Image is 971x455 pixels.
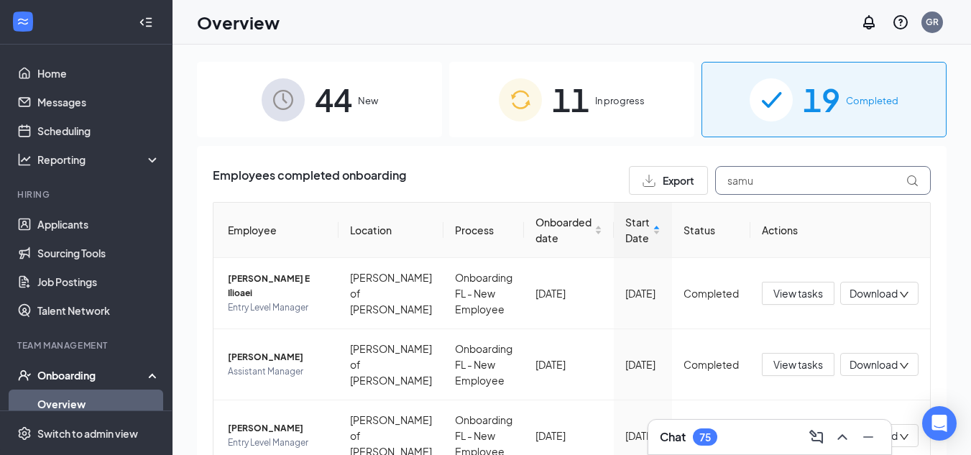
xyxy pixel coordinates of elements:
[660,429,686,445] h3: Chat
[443,203,524,258] th: Process
[37,88,160,116] a: Messages
[535,357,602,372] div: [DATE]
[899,290,909,300] span: down
[899,361,909,371] span: down
[834,428,851,446] svg: ChevronUp
[197,10,280,35] h1: Overview
[625,357,661,372] div: [DATE]
[228,350,327,364] span: [PERSON_NAME]
[37,368,148,382] div: Onboarding
[524,203,614,258] th: Onboarded date
[805,426,828,449] button: ComposeMessage
[684,357,739,372] div: Completed
[715,166,931,195] input: Search by Name, Job Posting, or Process
[37,239,160,267] a: Sourcing Tools
[552,75,589,124] span: 11
[213,166,406,195] span: Employees completed onboarding
[773,357,823,372] span: View tasks
[339,203,443,258] th: Location
[443,329,524,400] td: Onboarding FL - New Employee
[857,426,880,449] button: Minimize
[17,152,32,167] svg: Analysis
[762,282,834,305] button: View tasks
[228,421,327,436] span: [PERSON_NAME]
[860,428,877,446] svg: Minimize
[37,267,160,296] a: Job Postings
[595,93,645,108] span: In progress
[37,152,161,167] div: Reporting
[535,428,602,443] div: [DATE]
[315,75,352,124] span: 44
[850,286,898,301] span: Download
[17,339,157,351] div: Team Management
[762,353,834,376] button: View tasks
[17,368,32,382] svg: UserCheck
[139,15,153,29] svg: Collapse
[926,16,939,28] div: GR
[663,175,694,185] span: Export
[625,428,661,443] div: [DATE]
[808,428,825,446] svg: ComposeMessage
[16,14,30,29] svg: WorkstreamLogo
[228,364,327,379] span: Assistant Manager
[535,285,602,301] div: [DATE]
[750,203,930,258] th: Actions
[339,258,443,329] td: [PERSON_NAME] of [PERSON_NAME]
[699,431,711,443] div: 75
[625,214,650,246] span: Start Date
[339,329,443,400] td: [PERSON_NAME] of [PERSON_NAME]
[443,258,524,329] td: Onboarding FL - New Employee
[629,166,708,195] button: Export
[37,116,160,145] a: Scheduling
[831,426,854,449] button: ChevronUp
[213,203,339,258] th: Employee
[773,285,823,301] span: View tasks
[358,93,378,108] span: New
[860,14,878,31] svg: Notifications
[37,426,138,441] div: Switch to admin view
[228,272,327,300] span: [PERSON_NAME] E Ilioaei
[37,390,160,418] a: Overview
[228,436,327,450] span: Entry Level Manager
[803,75,840,124] span: 19
[37,296,160,325] a: Talent Network
[846,93,898,108] span: Completed
[535,214,592,246] span: Onboarded date
[922,406,957,441] div: Open Intercom Messenger
[672,203,750,258] th: Status
[17,188,157,201] div: Hiring
[684,285,739,301] div: Completed
[892,14,909,31] svg: QuestionInfo
[17,426,32,441] svg: Settings
[37,210,160,239] a: Applicants
[850,357,898,372] span: Download
[228,300,327,315] span: Entry Level Manager
[899,432,909,442] span: down
[37,59,160,88] a: Home
[625,285,661,301] div: [DATE]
